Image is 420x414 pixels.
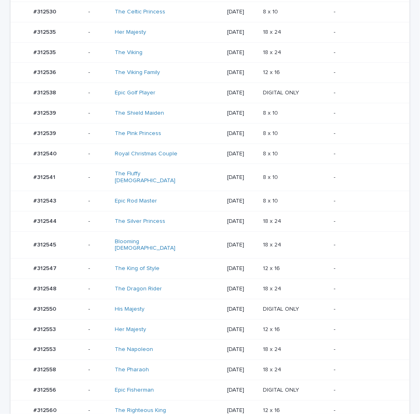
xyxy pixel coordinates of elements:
p: [DATE] [227,306,256,313]
p: - [88,110,108,117]
tr: #312556#312556 -Epic Fisherman [DATE]DIGITAL ONLYDIGITAL ONLY - [11,380,409,400]
p: - [88,306,108,313]
p: #312541 [33,172,57,181]
a: The Dragon Rider [115,285,162,292]
p: - [334,306,396,313]
p: - [88,150,108,157]
p: - [88,387,108,394]
p: - [334,387,396,394]
p: [DATE] [227,326,256,333]
a: Blooming [DEMOGRAPHIC_DATA] [115,238,183,252]
p: - [334,150,396,157]
p: 18 x 24 [263,48,283,56]
p: - [334,110,396,117]
p: 12 x 16 [263,68,282,76]
tr: #312535#312535 -The Viking [DATE]18 x 2418 x 24 - [11,42,409,63]
p: DIGITAL ONLY [263,88,301,96]
p: 18 x 24 [263,344,283,353]
p: - [88,407,108,414]
a: The Fluffy [DEMOGRAPHIC_DATA] [115,170,183,184]
p: - [88,218,108,225]
p: 8 x 10 [263,149,280,157]
p: [DATE] [227,130,256,137]
a: Epic Rod Master [115,198,157,205]
a: The Celtic Princess [115,9,165,15]
p: - [334,69,396,76]
p: #312544 [33,216,58,225]
p: [DATE] [227,218,256,225]
p: 18 x 24 [263,216,283,225]
p: - [334,407,396,414]
p: #312558 [33,365,58,373]
p: - [334,242,396,248]
tr: #312550#312550 -His Majesty [DATE]DIGITAL ONLYDIGITAL ONLY - [11,299,409,319]
p: #312535 [33,48,57,56]
a: Epic Fisherman [115,387,154,394]
p: 12 x 16 [263,405,282,414]
p: - [88,89,108,96]
p: [DATE] [227,9,256,15]
p: - [88,326,108,333]
p: #312540 [33,149,58,157]
p: - [334,285,396,292]
tr: #312548#312548 -The Dragon Rider [DATE]18 x 2418 x 24 - [11,279,409,299]
a: The Pink Princess [115,130,161,137]
p: - [88,242,108,248]
p: 8 x 10 [263,7,280,15]
tr: #312539#312539 -The Pink Princess [DATE]8 x 108 x 10 - [11,123,409,144]
p: [DATE] [227,150,256,157]
tr: #312558#312558 -The Pharaoh [DATE]18 x 2418 x 24 - [11,360,409,380]
p: 8 x 10 [263,129,280,137]
tr: #312543#312543 -Epic Rod Master [DATE]8 x 108 x 10 - [11,191,409,211]
p: 12 x 16 [263,264,282,272]
p: #312553 [33,325,57,333]
p: #312560 [33,405,58,414]
p: - [334,130,396,137]
a: The Viking [115,49,142,56]
p: - [88,198,108,205]
a: The Napoleon [115,346,153,353]
p: - [334,9,396,15]
p: #312553 [33,344,57,353]
tr: #312553#312553 -The Napoleon [DATE]18 x 2418 x 24 - [11,340,409,360]
p: #312538 [33,88,58,96]
p: [DATE] [227,174,256,181]
p: #312530 [33,7,58,15]
p: #312536 [33,68,58,76]
p: [DATE] [227,198,256,205]
p: - [334,49,396,56]
a: Her Majesty [115,29,146,36]
p: - [334,326,396,333]
tr: #312530#312530 -The Celtic Princess [DATE]8 x 108 x 10 - [11,2,409,22]
p: - [88,29,108,36]
p: #312535 [33,27,57,36]
a: The Pharaoh [115,366,149,373]
p: [DATE] [227,110,256,117]
tr: #312540#312540 -Royal Christmas Couple [DATE]8 x 108 x 10 - [11,144,409,164]
p: [DATE] [227,69,256,76]
p: [DATE] [227,265,256,272]
p: - [334,265,396,272]
p: 18 x 24 [263,240,283,248]
p: #312548 [33,284,58,292]
p: - [88,285,108,292]
p: - [88,130,108,137]
a: Her Majesty [115,326,146,333]
p: #312547 [33,264,58,272]
p: - [334,174,396,181]
p: 18 x 24 [263,365,283,373]
p: 18 x 24 [263,284,283,292]
tr: #312544#312544 -The Silver Princess [DATE]18 x 2418 x 24 - [11,211,409,231]
p: - [334,89,396,96]
a: Epic Golf Player [115,89,155,96]
a: The King of Style [115,265,160,272]
p: 18 x 24 [263,27,283,36]
p: #312543 [33,196,58,205]
p: 12 x 16 [263,325,282,333]
p: - [88,174,108,181]
p: - [88,49,108,56]
p: DIGITAL ONLY [263,304,301,313]
p: - [334,198,396,205]
p: DIGITAL ONLY [263,385,301,394]
p: [DATE] [227,387,256,394]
